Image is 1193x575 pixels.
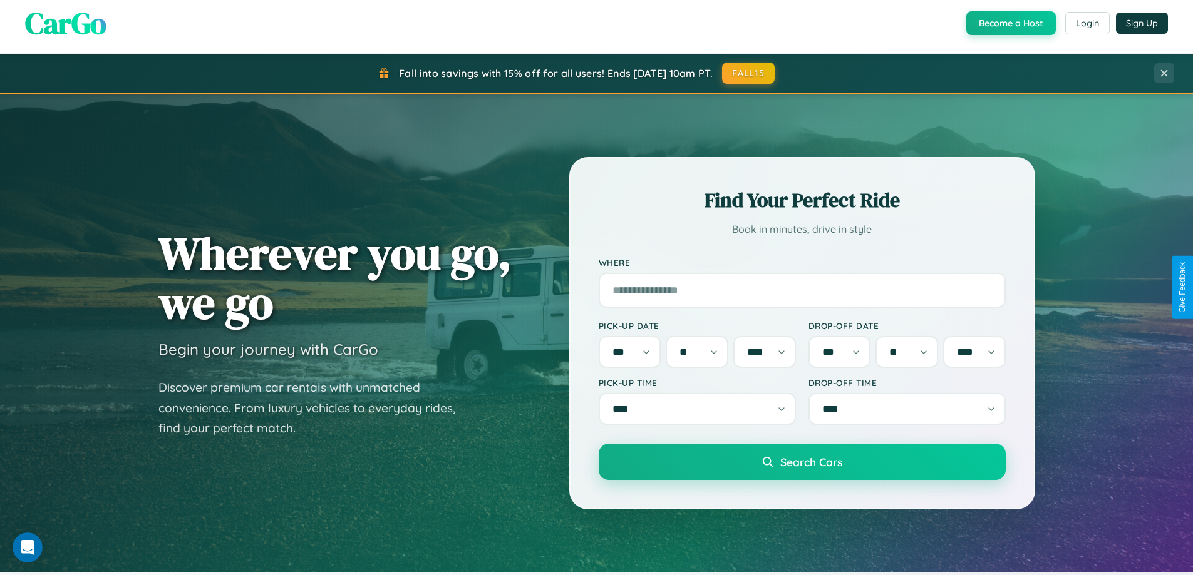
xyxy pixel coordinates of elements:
iframe: Intercom live chat [13,532,43,562]
label: Pick-up Time [599,377,796,388]
label: Drop-off Time [808,377,1006,388]
h2: Find Your Perfect Ride [599,186,1006,214]
button: Sign Up [1116,13,1168,34]
button: Become a Host [966,11,1056,35]
div: Give Feedback [1178,262,1187,313]
label: Pick-up Date [599,320,796,331]
h3: Begin your journey with CarGo [158,340,378,359]
span: Fall into savings with 15% off for all users! Ends [DATE] 10am PT. [399,67,713,79]
p: Book in minutes, drive in style [599,220,1006,238]
button: Login [1065,12,1110,34]
label: Drop-off Date [808,320,1006,331]
button: Search Cars [599,444,1006,480]
label: Where [599,257,1006,268]
span: Search Cars [780,455,842,469]
p: Discover premium car rentals with unmatched convenience. From luxury vehicles to everyday rides, ... [158,377,472,439]
button: FALL15 [722,63,775,84]
h1: Wherever you go, we go [158,228,512,327]
span: CarGo [25,3,106,44]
